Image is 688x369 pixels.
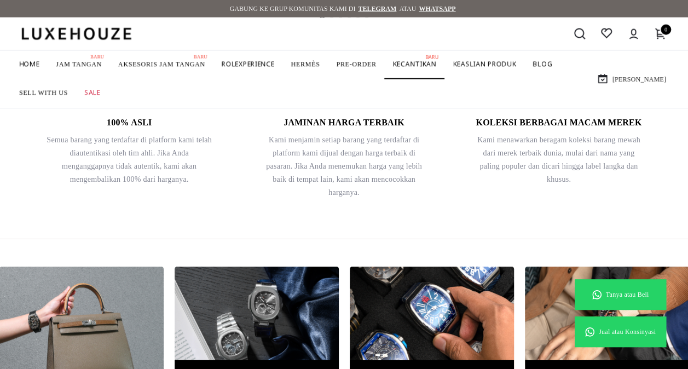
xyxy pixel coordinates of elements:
a: Wishlist [601,28,612,40]
span: PRE-ORDER [336,61,376,68]
a: KEASLIAN PRODUK [444,51,524,79]
div: GABUNG KE GRUP KOMUNITAS KAMI DI atau [72,1,616,16]
a: Telegram [358,4,399,14]
span: Baru [421,53,442,62]
p: Jual atau Konsinyasi [599,327,656,337]
span: Baru [190,53,211,62]
a: HERMÈS [283,51,328,79]
span: HOME [19,60,39,69]
span: AKSESORIS JAM TANGAN [118,61,205,68]
a: Whatsapp [419,4,458,14]
div: Kami menjamin setiap barang yang terdaftar di platform kami dijual dengan harga terbaik di pasara... [258,134,429,199]
span: SALE [84,88,100,97]
a: KECANTIKANBaru [384,51,444,79]
span: JAM TANGAN [56,61,102,68]
div: Semua barang yang terdaftar di platform kami telah diautentikasi oleh tim ahli. Jika Anda mengang... [44,134,215,186]
span: HERMÈS [291,61,320,68]
a: HOME [11,51,48,79]
span: KEASLIAN PRODUK [453,60,516,69]
a: Tanya atau Beli [575,279,666,310]
span: 0 [661,25,671,35]
div: Kami menawarkan beragam koleksi barang mewah dari merek terbaik dunia, mulai dari nama yang palin... [473,134,644,186]
a: Jual atau Konsinyasi [575,316,666,347]
span: BLOG [533,60,552,69]
span: KECANTIKAN [392,60,436,69]
a: AKSESORIS JAM TANGAN Baru [110,51,213,79]
a: ROLEXPERIENCE [213,51,283,79]
p: Tanya atau Beli [606,290,649,299]
span: Baru [87,53,107,62]
a: SELL WITH US [11,79,76,108]
a: Search [574,28,586,40]
a: Cart [655,28,666,40]
span: ROLEXPERIENCE [222,60,275,69]
a: BLOG [524,51,560,79]
a: [PERSON_NAME] [597,74,666,85]
summary: Cari [574,28,586,40]
a: JAM TANGAN Baru [48,51,110,79]
a: PRE-ORDER [328,51,384,79]
span: SELL WITH US [19,89,68,97]
a: SALE [76,79,108,107]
